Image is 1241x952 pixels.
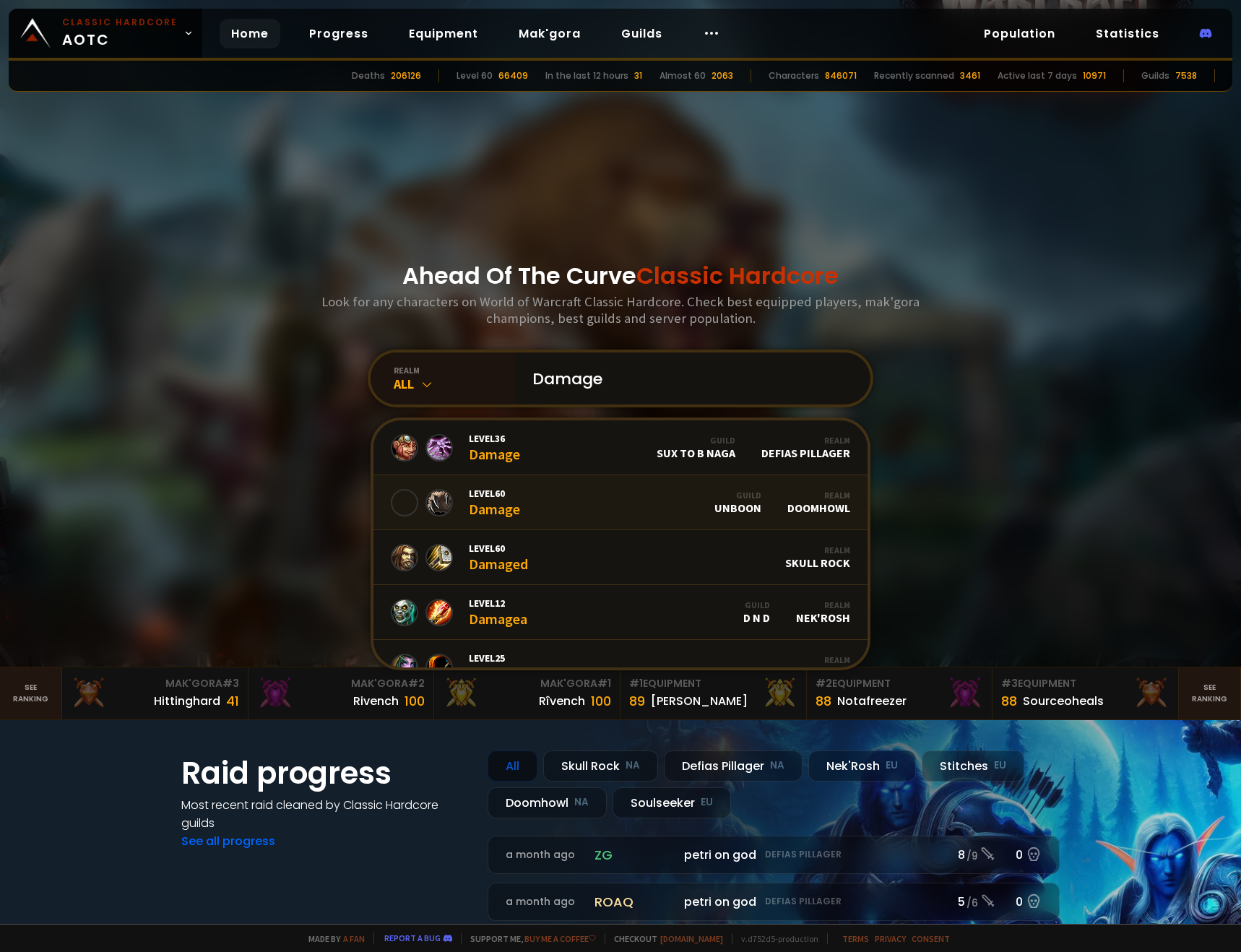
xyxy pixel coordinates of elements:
a: #2Equipment88Notafreezer [807,667,993,719]
a: Mak'Gora#3Hittinghard41 [62,667,248,719]
span: # 3 [1001,676,1018,691]
a: #1Equipment89[PERSON_NAME] [620,667,807,719]
span: Checkout [605,933,723,944]
span: # 1 [629,676,643,691]
a: Terms [842,933,869,944]
div: Doomhowl [488,787,607,818]
div: In the last 12 hours [545,69,628,82]
a: Level25DamagerRealmDefias Pillager [373,640,868,695]
span: # 2 [816,676,832,691]
div: Almost 60 [660,69,706,82]
div: Damage [469,487,520,518]
div: Rîvench [539,692,585,710]
div: Notafreezer [837,692,907,710]
div: Level 60 [457,69,493,82]
div: Damagea [469,597,527,628]
a: a month agozgpetri on godDefias Pillager8 /90 [488,836,1060,874]
div: Mak'Gora [443,676,611,691]
small: EU [701,795,713,810]
span: AOTC [62,16,178,51]
div: 2063 [712,69,733,82]
a: #3Equipment88Sourceoheals [993,667,1179,719]
div: 3461 [960,69,980,82]
div: Rivench [353,692,399,710]
div: Mak'Gora [257,676,425,691]
div: Stitches [922,750,1024,782]
a: Home [220,19,280,48]
div: Equipment [1001,676,1169,691]
a: Level36DamageGuildSux To B NagaRealmDefias Pillager [373,420,868,475]
h4: Most recent raid cleaned by Classic Hardcore guilds [181,796,470,832]
a: Mak'Gora#2Rivench100 [248,667,435,719]
div: Sourceoheals [1023,692,1104,710]
div: All [488,750,537,782]
div: 89 [629,691,645,711]
h3: Look for any characters on World of Warcraft Classic Hardcore. Check best equipped players, mak'g... [316,293,925,326]
div: Damaged [469,542,528,573]
div: Skull Rock [785,545,850,570]
a: Progress [298,19,380,48]
div: Equipment [629,676,797,691]
div: Skull Rock [543,750,658,782]
div: 88 [1001,691,1017,711]
div: Unboon [714,490,761,515]
div: Mak'Gora [71,676,239,691]
div: Hittinghard [154,692,220,710]
div: Doomhowl [787,490,850,515]
div: Realm [796,600,850,610]
div: Nek'Rosh [808,750,916,782]
a: See all progress [181,833,275,849]
a: Guilds [610,19,674,48]
a: Consent [912,933,950,944]
h1: Raid progress [181,750,470,796]
a: a fan [343,933,365,944]
a: Classic HardcoreAOTC [9,9,202,58]
h1: Ahead Of The Curve [402,259,839,293]
div: Nek'Rosh [796,600,850,625]
div: Defias Pillager [761,654,850,680]
a: Level12DamageaGuildD N DRealmNek'Rosh [373,585,868,640]
div: Realm [785,545,850,555]
a: Mak'Gora#1Rîvench100 [434,667,620,719]
div: Guild [657,435,735,446]
span: Classic Hardcore [636,259,839,292]
span: Level 12 [469,597,527,610]
small: EU [994,758,1006,773]
a: Population [972,19,1067,48]
div: 100 [591,691,611,711]
div: Deaths [352,69,385,82]
a: Report a bug [384,932,441,943]
div: Guilds [1141,69,1169,82]
div: Realm [761,654,850,665]
div: Realm [761,435,850,446]
div: D N D [743,600,770,625]
span: v. d752d5 - production [732,933,818,944]
div: Defias Pillager [761,435,850,460]
a: a month agoroaqpetri on godDefias Pillager5 /60 [488,883,1060,921]
div: realm [394,365,515,376]
div: 88 [816,691,831,711]
div: 206126 [391,69,421,82]
span: Level 36 [469,432,520,445]
div: Defias Pillager [664,750,803,782]
small: NA [770,758,784,773]
span: # 1 [597,676,611,691]
span: Level 60 [469,542,528,555]
a: Seeranking [1179,667,1241,719]
a: [DOMAIN_NAME] [660,933,723,944]
div: Realm [787,490,850,501]
div: Sux To B Naga [657,435,735,460]
div: Soulseeker [613,787,731,818]
a: Statistics [1084,19,1171,48]
span: # 2 [408,676,425,691]
span: Made by [300,933,365,944]
span: Level 60 [469,487,520,500]
div: Guild [743,600,770,610]
div: All [394,376,515,392]
div: 846071 [825,69,857,82]
a: Mak'gora [507,19,592,48]
div: Active last 7 days [998,69,1077,82]
small: NA [574,795,589,810]
div: 41 [226,691,239,711]
a: Privacy [875,933,906,944]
